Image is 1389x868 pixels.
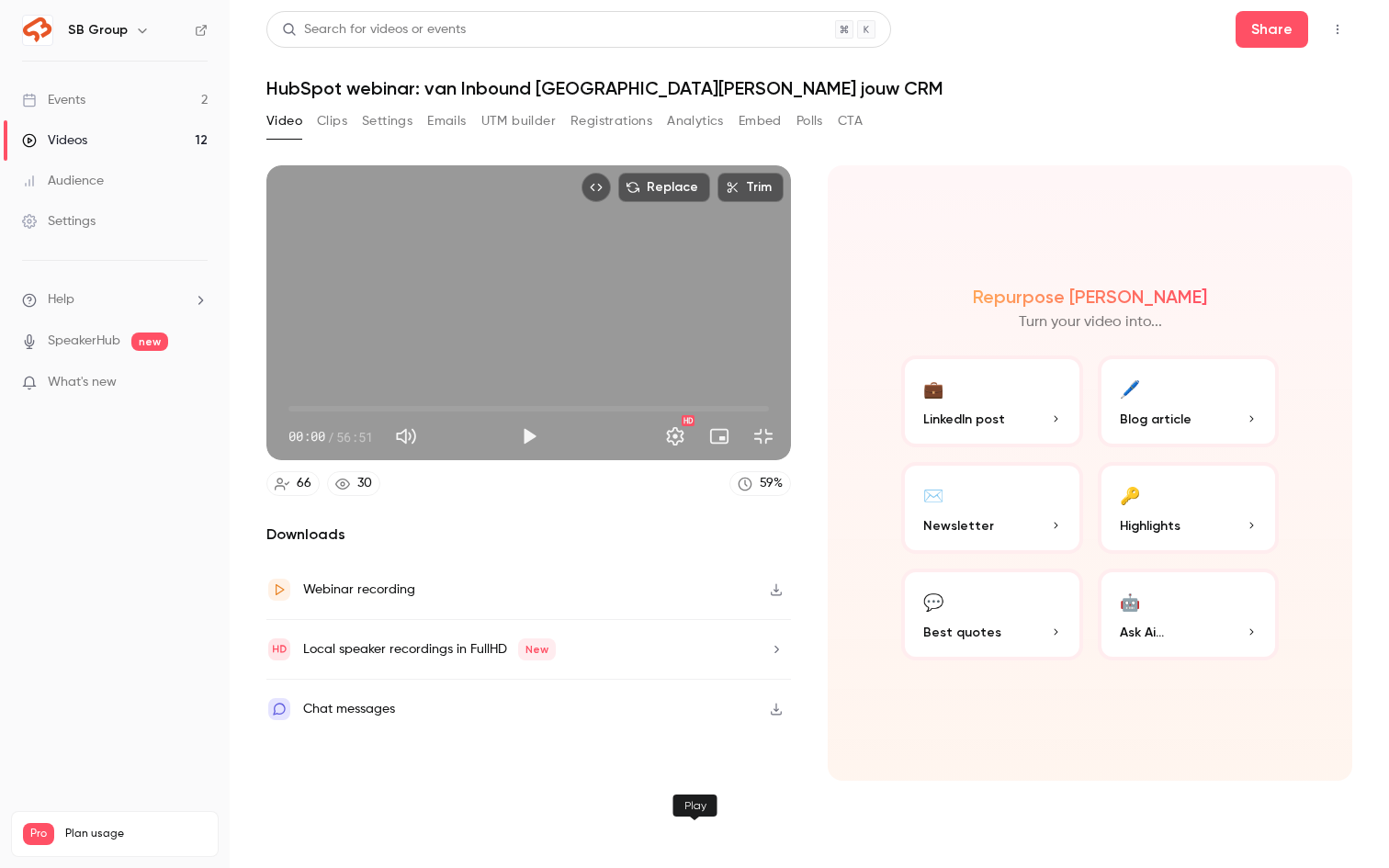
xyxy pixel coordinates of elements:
[357,474,372,493] div: 30
[511,418,548,455] button: Play
[701,418,738,455] button: Turn on miniplayer
[266,524,791,546] h2: Downloads
[48,373,117,392] span: What's new
[1120,410,1191,429] span: Blog article
[23,823,54,845] span: Pro
[22,131,87,150] div: Videos
[901,569,1083,660] button: 💬Best quotes
[570,107,652,136] button: Registrations
[1236,11,1308,48] button: Share
[1098,462,1280,554] button: 🔑Highlights
[336,427,373,446] span: 56:51
[22,172,104,190] div: Audience
[282,20,466,39] div: Search for videos or events
[68,21,128,39] h6: SB Group
[186,375,208,391] iframe: Noticeable Trigger
[923,410,1005,429] span: LinkedIn post
[739,107,782,136] button: Embed
[266,77,1352,99] h1: HubSpot webinar: van Inbound [GEOGRAPHIC_DATA][PERSON_NAME] jouw CRM
[838,107,863,136] button: CTA
[1323,15,1352,44] button: Top Bar Actions
[657,418,694,455] button: Settings
[682,415,694,426] div: HD
[729,471,791,496] a: 59%
[288,427,373,446] div: 00:00
[1019,311,1162,333] p: Turn your video into...
[317,107,347,136] button: Clips
[1098,355,1280,447] button: 🖊️Blog article
[297,474,311,493] div: 66
[973,286,1207,308] h2: Repurpose [PERSON_NAME]
[22,212,96,231] div: Settings
[327,427,334,446] span: /
[901,462,1083,554] button: ✉️Newsletter
[362,107,412,136] button: Settings
[673,795,717,817] div: Play
[518,638,556,660] span: New
[427,107,466,136] button: Emails
[1120,480,1140,509] div: 🔑
[22,290,208,310] li: help-dropdown-opener
[745,418,782,455] button: Exit full screen
[796,107,823,136] button: Polls
[901,355,1083,447] button: 💼LinkedIn post
[923,480,943,509] div: ✉️
[288,427,325,446] span: 00:00
[1120,374,1140,402] div: 🖊️
[923,587,943,615] div: 💬
[481,107,556,136] button: UTM builder
[1098,569,1280,660] button: 🤖Ask Ai...
[48,290,74,310] span: Help
[1120,587,1140,615] div: 🤖
[22,91,85,109] div: Events
[65,827,207,841] span: Plan usage
[923,374,943,402] div: 💼
[1120,516,1180,535] span: Highlights
[667,107,724,136] button: Analytics
[303,698,395,720] div: Chat messages
[303,638,556,660] div: Local speaker recordings in FullHD
[266,471,320,496] a: 66
[923,516,994,535] span: Newsletter
[388,418,424,455] button: Mute
[760,474,783,493] div: 59 %
[23,16,52,45] img: SB Group
[48,332,120,351] a: SpeakerHub
[1120,623,1164,642] span: Ask Ai...
[717,173,784,202] button: Trim
[618,173,710,202] button: Replace
[582,173,611,202] button: Embed video
[923,623,1001,642] span: Best quotes
[131,333,168,351] span: new
[327,471,380,496] a: 30
[266,107,302,136] button: Video
[303,579,415,601] div: Webinar recording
